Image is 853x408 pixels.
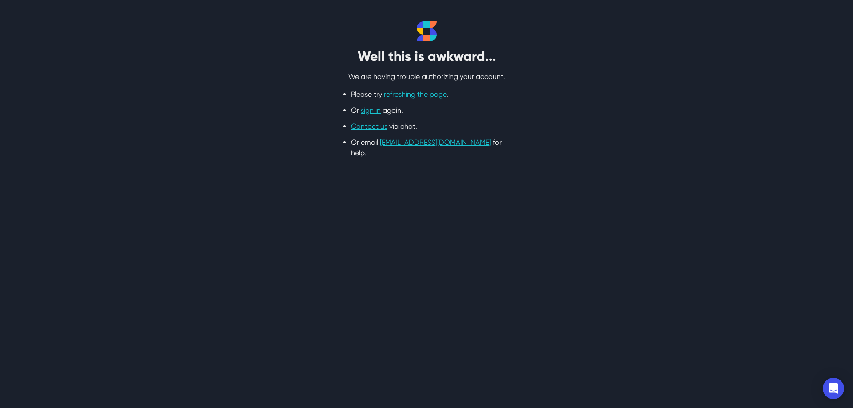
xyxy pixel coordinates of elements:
li: Please try . [351,89,502,100]
h2: Well this is awkward... [315,48,538,64]
p: We are having trouble authorizing your account. [315,71,538,82]
li: Or again. [351,105,502,116]
a: [EMAIL_ADDRESS][DOMAIN_NAME] [380,138,491,147]
a: refreshing the page [384,90,446,99]
li: Or email for help. [351,137,502,158]
li: via chat. [351,121,502,132]
div: Open Intercom Messenger [823,378,844,399]
a: sign in [361,106,381,115]
a: Contact us [351,122,387,131]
